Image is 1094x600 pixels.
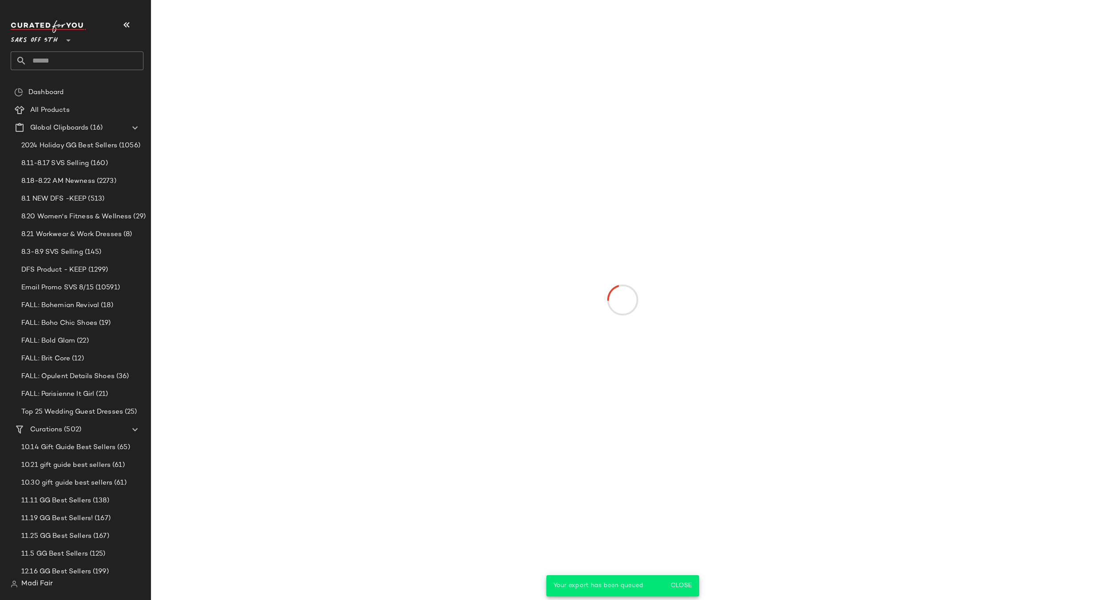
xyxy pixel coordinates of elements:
span: (199) [91,567,109,577]
span: Dashboard [28,87,64,98]
span: 8.18-8.22 AM Newness [21,176,95,186]
span: (18) [99,300,113,311]
span: (12) [70,354,84,364]
span: (16) [88,123,103,133]
span: 8.11-8.17 SVS Selling [21,158,89,169]
span: (61) [111,460,125,470]
span: (8) [122,229,132,240]
span: Global Clipboards [30,123,88,133]
span: 10.14 Gift Guide Best Sellers [21,442,115,453]
span: 11.25 GG Best Sellers [21,531,91,541]
span: (2273) [95,176,116,186]
span: 10.21 gift guide best sellers [21,460,111,470]
span: (21) [94,389,108,399]
span: (1299) [87,265,108,275]
span: (167) [93,513,111,524]
span: FALL: Bold Glam [21,336,75,346]
span: (61) [112,478,127,488]
img: svg%3e [14,88,23,97]
span: (25) [123,407,137,417]
span: All Products [30,105,70,115]
span: FALL: Bohemian Revival [21,300,99,311]
span: 12.16 GG Best Sellers [21,567,91,577]
span: (167) [91,531,109,541]
span: FALL: Opulent Details Shoes [21,371,115,382]
span: 11.19 GG Best Sellers! [21,513,93,524]
span: Top 25 Wedding Guest Dresses [21,407,123,417]
span: (125) [88,549,106,559]
span: Email Promo SVS 8/15 [21,283,94,293]
span: Madi Fair [21,579,53,589]
span: (19) [97,318,111,328]
span: (22) [75,336,89,346]
span: (513) [86,194,104,204]
span: 8.3-8.9 SVS Selling [21,247,83,257]
span: FALL: Brit Core [21,354,70,364]
span: 11.5 GG Best Sellers [21,549,88,559]
span: Saks OFF 5TH [11,30,58,46]
span: 10.30 gift guide best sellers [21,478,112,488]
button: Close [666,578,695,594]
span: (502) [62,425,81,435]
span: (1056) [117,141,140,151]
span: 11.11 GG Best Sellers [21,496,91,506]
span: (36) [115,371,129,382]
span: (65) [115,442,130,453]
span: (160) [89,158,108,169]
span: (29) [131,212,146,222]
span: (10591) [94,283,120,293]
span: (145) [83,247,102,257]
span: (138) [91,496,109,506]
span: Curations [30,425,62,435]
span: Close [670,582,692,589]
span: FALL: Parisienne It Girl [21,389,94,399]
img: cfy_white_logo.C9jOOHJF.svg [11,20,86,33]
span: FALL: Boho Chic Shoes [21,318,97,328]
span: DFS Product - KEEP [21,265,87,275]
span: 2024 Holiday GG Best Sellers [21,141,117,151]
span: 8.1 NEW DFS -KEEP [21,194,86,204]
span: Your export has been queued [553,582,644,589]
span: 8.21 Workwear & Work Dresses [21,229,122,240]
img: svg%3e [11,580,18,588]
span: 8.20 Women's Fitness & Wellness [21,212,131,222]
